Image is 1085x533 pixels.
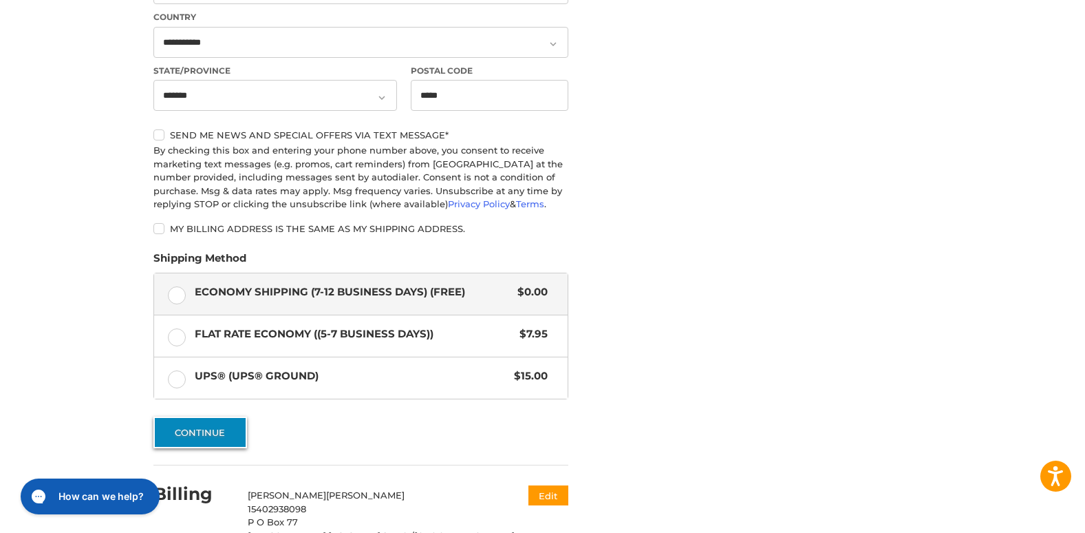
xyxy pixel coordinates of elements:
div: By checking this box and entering your phone number above, you consent to receive marketing text ... [153,144,568,211]
span: $7.95 [513,326,548,342]
legend: Shipping Method [153,251,246,273]
span: [PERSON_NAME] [326,490,405,501]
a: Terms [516,198,544,209]
label: State/Province [153,65,397,77]
label: Send me news and special offers via text message* [153,129,568,140]
label: Country [153,11,568,23]
span: [PERSON_NAME] [248,490,326,501]
button: Edit [528,485,568,505]
span: UPS® (UPS® Ground) [195,368,508,384]
span: Flat Rate Economy ((5-7 Business Days)) [195,326,513,342]
span: 15402938098 [248,503,306,514]
span: $15.00 [507,368,548,384]
button: Continue [153,417,247,448]
label: My billing address is the same as my shipping address. [153,223,568,234]
a: Privacy Policy [448,198,510,209]
iframe: Gorgias live chat messenger [14,474,164,519]
label: Postal Code [411,65,569,77]
span: Economy Shipping (7-12 Business Days) (Free) [195,284,511,300]
h2: Billing [153,483,234,505]
span: P O Box 77 [248,516,298,527]
span: $0.00 [511,284,548,300]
